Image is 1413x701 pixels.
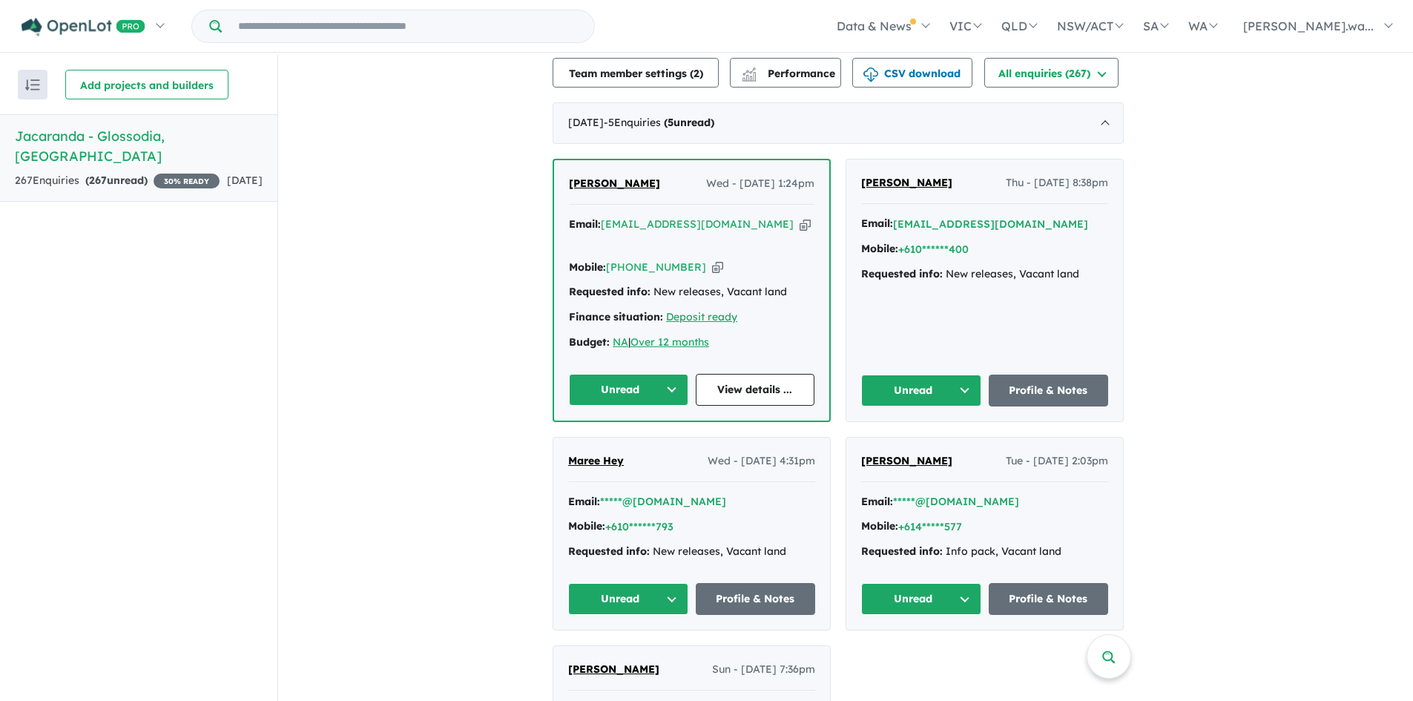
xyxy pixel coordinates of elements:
span: Wed - [DATE] 1:24pm [706,175,814,193]
a: Profile & Notes [989,375,1109,407]
span: - 5 Enquir ies [604,116,714,129]
strong: Mobile: [568,519,605,533]
h5: Jacaranda - Glossodia , [GEOGRAPHIC_DATA] [15,126,263,166]
strong: Email: [568,495,600,508]
strong: Email: [861,495,893,508]
span: [PERSON_NAME] [861,454,952,467]
span: [PERSON_NAME] [569,177,660,190]
button: CSV download [852,58,972,88]
div: New releases, Vacant land [568,543,815,561]
strong: Requested info: [861,544,943,558]
button: Unread [568,583,688,615]
div: New releases, Vacant land [569,283,814,301]
strong: ( unread) [664,116,714,129]
strong: Mobile: [569,260,606,274]
span: Sun - [DATE] 7:36pm [712,661,815,679]
a: [PERSON_NAME] [569,175,660,193]
button: Copy [712,260,723,275]
a: NA [613,335,628,349]
span: [PERSON_NAME].wa... [1243,19,1374,33]
img: line-chart.svg [742,68,756,76]
a: Profile & Notes [696,583,816,615]
span: 5 [668,116,673,129]
strong: Mobile: [861,242,898,255]
strong: Email: [569,217,601,231]
a: Maree Hey [568,452,624,470]
span: [PERSON_NAME] [861,176,952,189]
div: Info pack, Vacant land [861,543,1108,561]
span: [DATE] [227,174,263,187]
div: | [569,334,814,352]
button: Add projects and builders [65,70,228,99]
a: [EMAIL_ADDRESS][DOMAIN_NAME] [601,217,794,231]
button: Unread [861,375,981,407]
span: 2 [694,67,699,80]
button: Unread [569,374,688,406]
div: 267 Enquir ies [15,172,220,190]
a: View details ... [696,374,815,406]
input: Try estate name, suburb, builder or developer [225,10,591,42]
button: [EMAIL_ADDRESS][DOMAIN_NAME] [893,217,1088,232]
a: [PERSON_NAME] [861,174,952,192]
strong: Mobile: [861,519,898,533]
img: sort.svg [25,79,40,90]
strong: Email: [861,217,893,230]
a: Deposit ready [666,310,737,323]
strong: Finance situation: [569,310,663,323]
strong: Requested info: [861,267,943,280]
div: New releases, Vacant land [861,266,1108,283]
a: [PHONE_NUMBER] [606,260,706,274]
a: [PERSON_NAME] [568,661,659,679]
img: download icon [863,68,878,82]
button: Copy [800,217,811,232]
img: bar-chart.svg [742,72,757,82]
button: Performance [730,58,841,88]
img: Openlot PRO Logo White [22,18,145,36]
strong: Budget: [569,335,610,349]
span: Wed - [DATE] 4:31pm [708,452,815,470]
span: Performance [744,67,835,80]
a: Over 12 months [630,335,709,349]
button: Team member settings (2) [553,58,719,88]
span: Tue - [DATE] 2:03pm [1006,452,1108,470]
a: Profile & Notes [989,583,1109,615]
button: All enquiries (267) [984,58,1119,88]
span: 267 [89,174,107,187]
strong: Requested info: [568,544,650,558]
strong: Requested info: [569,285,650,298]
span: Maree Hey [568,454,624,467]
button: Unread [861,583,981,615]
span: 30 % READY [154,174,220,188]
span: Thu - [DATE] 8:38pm [1006,174,1108,192]
a: [PERSON_NAME] [861,452,952,470]
span: [PERSON_NAME] [568,662,659,676]
div: [DATE] [553,102,1124,144]
strong: ( unread) [85,174,148,187]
